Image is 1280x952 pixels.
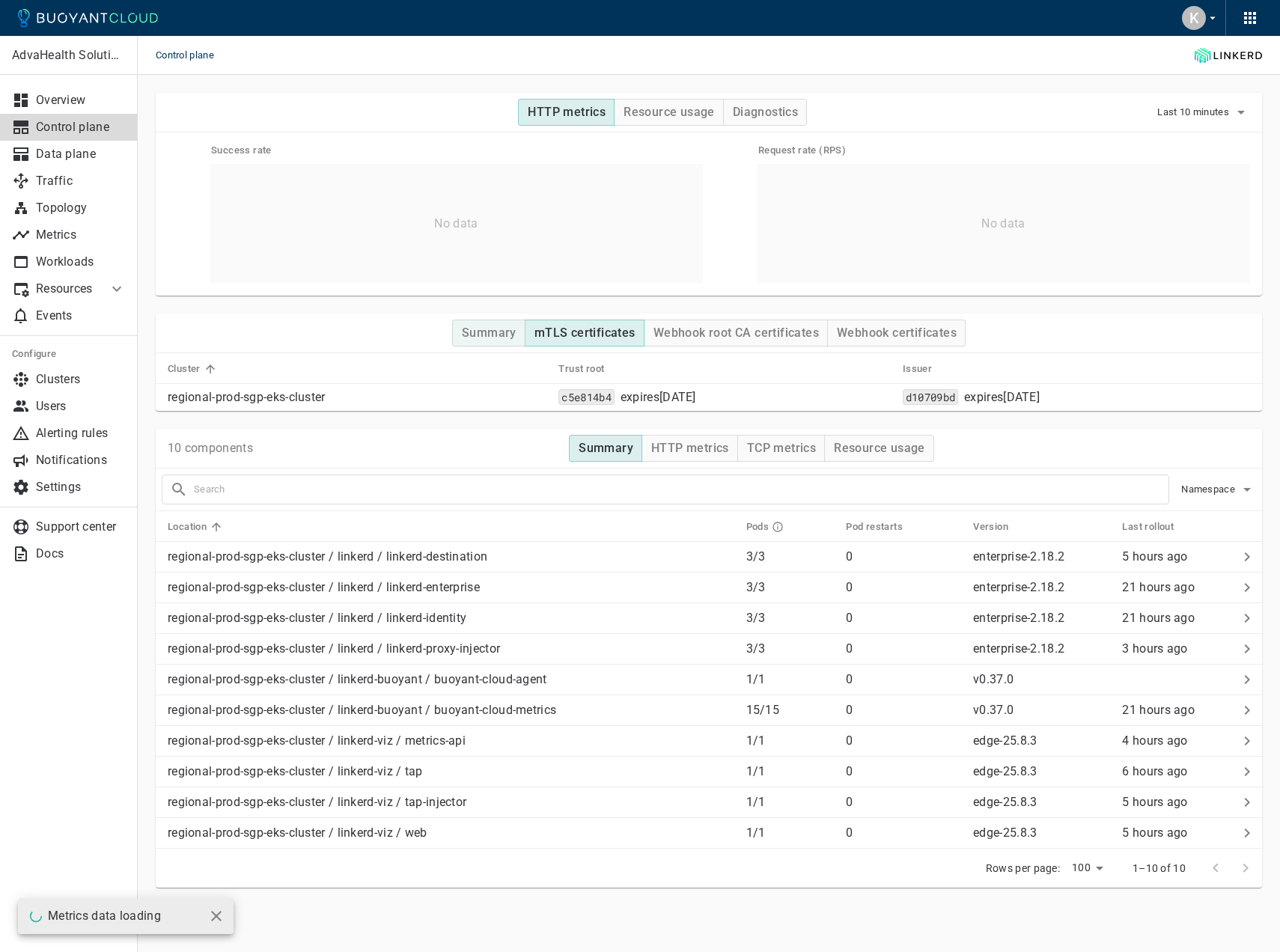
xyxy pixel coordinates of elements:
p: 0 [846,672,961,687]
p: edge-25.8.3 [973,764,1037,778]
p: Workloads [36,254,126,269]
span: Namespace [1181,483,1238,495]
button: Last 10 minutes [1157,101,1250,123]
h5: Request rate (RPS) [758,144,1250,156]
span: Issuer [903,362,951,376]
p: Control plane [36,120,126,135]
button: Webhook certificates [827,320,966,347]
div: 100 [1066,857,1109,879]
h5: Location [168,521,207,533]
p: v0.37.0 [973,672,1014,686]
p: Metrics data loading [48,909,161,924]
p: regional-prod-sgp-eks-cluster / linkerd / linkerd-identity [168,611,734,626]
p: regional-prod-sgp-eks-cluster / linkerd-buoyant / buoyant-cloud-metrics [168,703,734,718]
button: HTTP metrics [518,99,615,126]
h4: HTTP metrics [528,105,606,120]
p: Docs [36,546,126,561]
p: 0 [846,795,961,810]
relative-time: 5 hours ago [1122,795,1187,809]
relative-time: 21 hours ago [1122,703,1195,717]
button: mTLS certificates [525,320,644,347]
relative-time: 6 hours ago [1122,764,1187,778]
p: 1 / 1 [746,826,835,840]
p: 1 / 1 [746,733,835,748]
button: Diagnostics [723,99,807,126]
p: Users [36,399,126,414]
p: 0 [846,703,961,718]
p: 0 [846,549,961,564]
p: 3 / 3 [746,611,835,626]
p: regional-prod-sgp-eks-cluster / linkerd / linkerd-destination [168,549,734,564]
p: 3 / 3 [746,580,835,595]
relative-time: 21 hours ago [1122,611,1195,625]
p: Clusters [36,372,126,387]
time-until: [DATE] [659,390,696,404]
span: Cluster [168,362,220,376]
span: Wed, 27 Aug 2025 04:38:17 GMT+7 / Tue, 26 Aug 2025 21:38:17 UTC [1122,764,1187,778]
p: 0 [846,641,961,656]
button: Resource usage [824,435,934,462]
p: Metrics [36,228,126,242]
p: enterprise-2.18.2 [973,549,1064,564]
p: expires [621,390,696,405]
button: Summary [452,320,525,347]
p: Notifications [36,453,126,468]
button: Namespace [1181,478,1256,501]
relative-time: 21 hours ago [1122,580,1195,594]
span: Wed, 17 Sep 2025 15:45:54 GMT+7 / Wed, 17 Sep 2025 08:45:54 UTC [964,390,1040,405]
button: HTTP metrics [641,435,738,462]
h4: TCP metrics [747,441,816,456]
h5: Cluster [168,363,201,375]
h5: Last rollout [1122,521,1174,533]
time-until: [DATE] [1003,390,1040,404]
span: Wed, 27 Aug 2025 05:37:36 GMT+7 / Tue, 26 Aug 2025 22:37:36 UTC [1122,826,1187,840]
h4: mTLS certificates [534,326,636,341]
relative-time: 4 hours ago [1122,733,1187,748]
span: Version [973,520,1028,534]
h4: Webhook root CA certificates [653,326,819,341]
p: 1 / 1 [746,795,835,810]
div: K [1182,6,1206,30]
p: 0 [846,764,961,779]
p: enterprise-2.18.2 [973,580,1064,594]
p: AdvaHealth Solutions [12,48,125,63]
span: Pods [746,520,804,534]
h4: Resource usage [834,441,925,456]
span: Wed, 27 Aug 2025 05:29:38 GMT+7 / Tue, 26 Aug 2025 22:29:38 UTC [1122,549,1187,564]
p: 0 [846,611,961,626]
h4: Summary [579,441,633,456]
p: Alerting rules [36,426,126,441]
p: 15 / 15 [746,703,835,718]
p: v0.37.0 [973,703,1014,717]
span: Location [168,520,226,534]
relative-time: 5 hours ago [1122,549,1187,564]
p: edge-25.8.3 [973,826,1037,840]
p: Settings [36,480,126,495]
h5: Configure [12,348,126,360]
p: Support center [36,519,126,534]
h5: Success rate [211,144,703,156]
p: regional-prod-sgp-eks-cluster / linkerd-viz / tap-injector [168,795,734,810]
relative-time: 5 hours ago [1122,826,1187,840]
p: No data [434,216,478,231]
span: Tue, 26 Aug 2025 13:07:10 GMT+7 / Tue, 26 Aug 2025 06:07:10 UTC [1122,580,1195,594]
p: Rows per page: [986,861,1060,876]
button: Resource usage [614,99,724,126]
h4: Summary [462,326,516,341]
button: close [205,905,228,927]
span: Control plane [156,36,232,75]
span: Tue, 26 Aug 2025 13:09:47 GMT+7 / Tue, 26 Aug 2025 06:09:47 UTC [1122,611,1195,625]
h5: Pods [746,521,769,533]
p: regional-prod-sgp-eks-cluster / linkerd-viz / tap [168,764,734,779]
p: 3 / 3 [746,641,835,656]
span: Wed, 27 Aug 2025 05:31:03 GMT+7 / Tue, 26 Aug 2025 22:31:03 UTC [1122,795,1187,809]
p: 0 [846,580,961,595]
p: regional-prod-sgp-eks-cluster [168,390,546,405]
p: regional-prod-sgp-eks-cluster / linkerd-buoyant / buoyant-cloud-agent [168,672,734,687]
p: regional-prod-sgp-eks-cluster / linkerd-viz / metrics-api [168,733,734,748]
p: Data plane [36,147,126,162]
svg: Running pods in current release / Expected pods [772,521,784,533]
p: Overview [36,93,126,108]
span: Last 10 minutes [1157,106,1232,118]
span: Wed, 27 Aug 2025 06:56:58 GMT+7 / Tue, 26 Aug 2025 23:56:58 UTC [1122,641,1187,656]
